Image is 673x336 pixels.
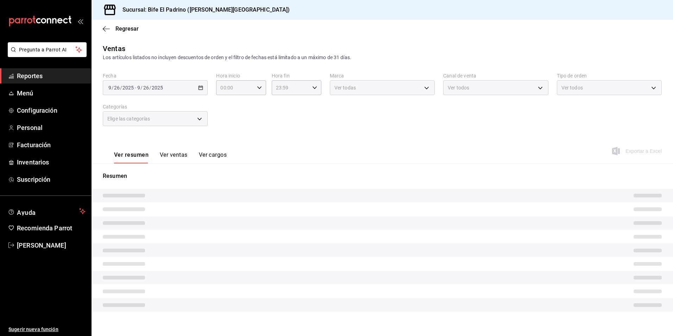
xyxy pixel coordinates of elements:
span: Ayuda [17,207,76,216]
span: Sugerir nueva función [8,326,86,333]
span: Recomienda Parrot [17,223,86,233]
input: ---- [151,85,163,91]
label: Fecha [103,73,208,78]
p: Resumen [103,172,662,180]
span: Suscripción [17,175,86,184]
span: Reportes [17,71,86,81]
button: Ver cargos [199,151,227,163]
span: [PERSON_NAME] [17,241,86,250]
label: Categorías [103,104,208,109]
span: / [120,85,122,91]
span: Ver todos [448,84,469,91]
label: Tipo de orden [557,73,662,78]
div: navigation tabs [114,151,227,163]
input: -- [137,85,140,91]
span: Ver todas [334,84,356,91]
span: Facturación [17,140,86,150]
input: -- [108,85,112,91]
span: / [140,85,143,91]
button: Regresar [103,25,139,32]
span: Configuración [17,106,86,115]
span: / [112,85,114,91]
label: Canal de venta [443,73,548,78]
span: Regresar [115,25,139,32]
input: -- [143,85,149,91]
button: open_drawer_menu [77,18,83,24]
div: Los artículos listados no incluyen descuentos de orden y el filtro de fechas está limitado a un m... [103,54,662,61]
span: Ver todos [561,84,583,91]
label: Marca [330,73,435,78]
button: Ver ventas [160,151,188,163]
span: Personal [17,123,86,132]
h3: Sucursal: Bife El Padrino ([PERSON_NAME][GEOGRAPHIC_DATA]) [117,6,290,14]
span: Elige las categorías [107,115,150,122]
input: -- [114,85,120,91]
span: - [135,85,136,91]
span: Pregunta a Parrot AI [19,46,76,54]
label: Hora fin [272,73,321,78]
input: ---- [122,85,134,91]
span: / [149,85,151,91]
span: Inventarios [17,157,86,167]
label: Hora inicio [216,73,266,78]
a: Pregunta a Parrot AI [5,51,87,58]
button: Ver resumen [114,151,149,163]
button: Pregunta a Parrot AI [8,42,87,57]
div: Ventas [103,43,125,54]
span: Menú [17,88,86,98]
